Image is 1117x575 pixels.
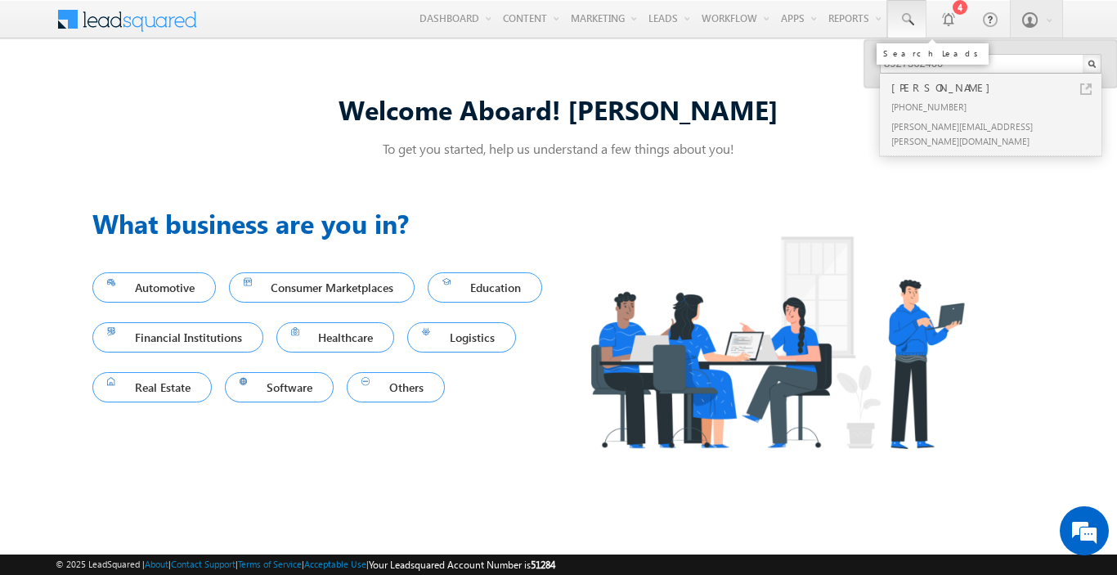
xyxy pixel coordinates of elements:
span: Logistics [422,326,501,348]
div: [PHONE_NUMBER] [888,97,1107,116]
span: Consumer Marketplaces [244,276,401,299]
span: Others [361,376,430,398]
span: Your Leadsquared Account Number is [369,559,555,571]
a: Terms of Service [238,559,302,569]
p: To get you started, help us understand a few things about you! [92,140,1025,157]
div: Welcome Aboard! [PERSON_NAME] [92,92,1025,127]
span: Automotive [107,276,201,299]
span: © 2025 LeadSquared | | | | | [56,557,555,573]
div: [PERSON_NAME][EMAIL_ADDRESS][PERSON_NAME][DOMAIN_NAME] [888,116,1107,150]
div: [PERSON_NAME] [888,79,1107,97]
a: Acceptable Use [304,559,366,569]
span: Education [442,276,527,299]
div: Search Leads [883,48,982,58]
a: About [145,559,168,569]
span: Software [240,376,320,398]
span: Financial Institutions [107,326,249,348]
span: 51284 [531,559,555,571]
span: Healthcare [291,326,380,348]
span: Real Estate [107,376,197,398]
h3: What business are you in? [92,204,558,243]
img: Industry.png [558,204,995,481]
a: Contact Support [171,559,236,569]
